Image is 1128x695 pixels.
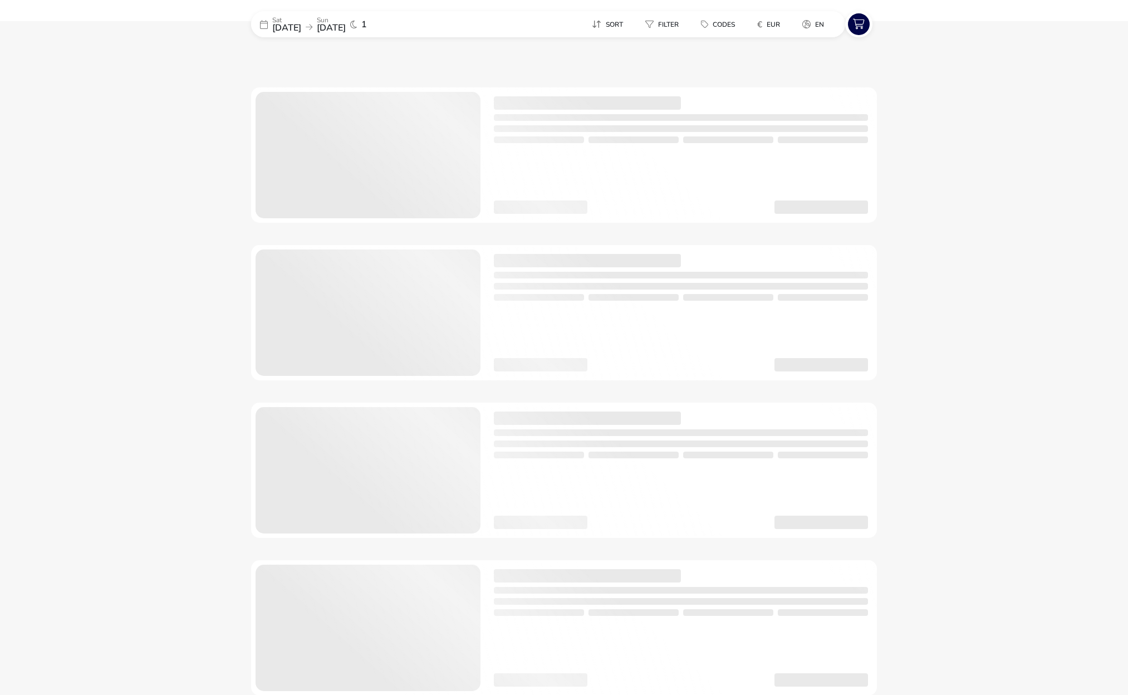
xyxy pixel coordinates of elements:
naf-pibe-menu-bar-item: en [793,16,837,32]
naf-pibe-menu-bar-item: Codes [692,16,748,32]
span: Codes [713,20,735,29]
span: en [815,20,824,29]
span: Filter [658,20,679,29]
button: €EUR [748,16,789,32]
span: [DATE] [272,22,301,34]
span: [DATE] [317,22,346,34]
naf-pibe-menu-bar-item: Sort [583,16,636,32]
div: Sat[DATE]Sun[DATE]1 [251,11,418,37]
i: € [757,19,762,30]
span: EUR [767,20,780,29]
button: en [793,16,833,32]
p: Sun [317,17,346,23]
naf-pibe-menu-bar-item: Filter [636,16,692,32]
button: Sort [583,16,632,32]
button: Filter [636,16,688,32]
span: Sort [606,20,623,29]
button: Codes [692,16,744,32]
span: 1 [361,20,367,29]
naf-pibe-menu-bar-item: €EUR [748,16,793,32]
p: Sat [272,17,301,23]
